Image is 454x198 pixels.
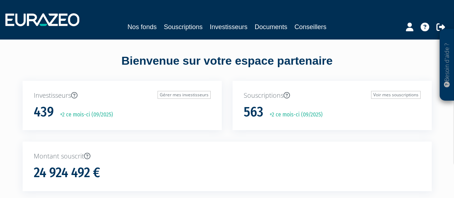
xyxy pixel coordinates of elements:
[34,165,100,180] h1: 24 924 492 €
[127,22,156,32] a: Nos fonds
[265,111,323,119] p: +2 ce mois-ci (09/2025)
[255,22,287,32] a: Documents
[164,22,202,32] a: Souscriptions
[34,105,54,120] h1: 439
[34,91,211,100] p: Investisseurs
[443,33,451,97] p: Besoin d'aide ?
[371,91,421,99] a: Voir mes souscriptions
[17,53,437,81] div: Bienvenue sur votre espace partenaire
[210,22,247,32] a: Investisseurs
[244,105,263,120] h1: 563
[158,91,211,99] a: Gérer mes investisseurs
[5,13,79,26] img: 1732889491-logotype_eurazeo_blanc_rvb.png
[55,111,113,119] p: +2 ce mois-ci (09/2025)
[34,152,421,161] p: Montant souscrit
[295,22,327,32] a: Conseillers
[244,91,421,100] p: Souscriptions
